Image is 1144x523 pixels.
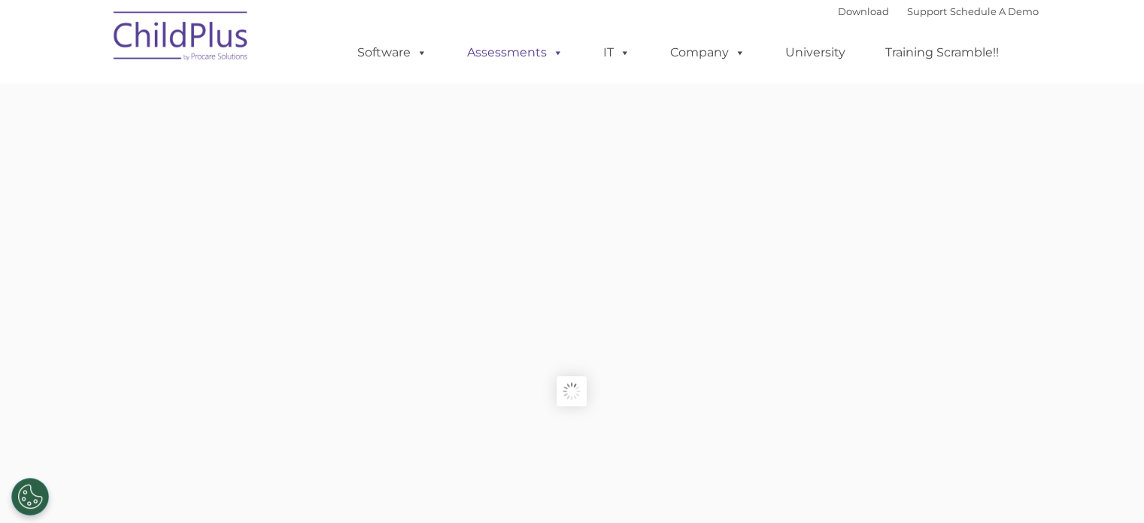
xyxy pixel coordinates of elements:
a: Assessments [452,38,578,68]
a: IT [588,38,645,68]
a: Support [907,5,947,17]
a: Software [342,38,442,68]
img: ChildPlus by Procare Solutions [106,1,256,76]
a: Company [655,38,760,68]
font: | [838,5,1039,17]
a: University [770,38,860,68]
button: Cookies Settings [11,478,49,515]
a: Schedule A Demo [950,5,1039,17]
a: Download [838,5,889,17]
a: Training Scramble!! [870,38,1014,68]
